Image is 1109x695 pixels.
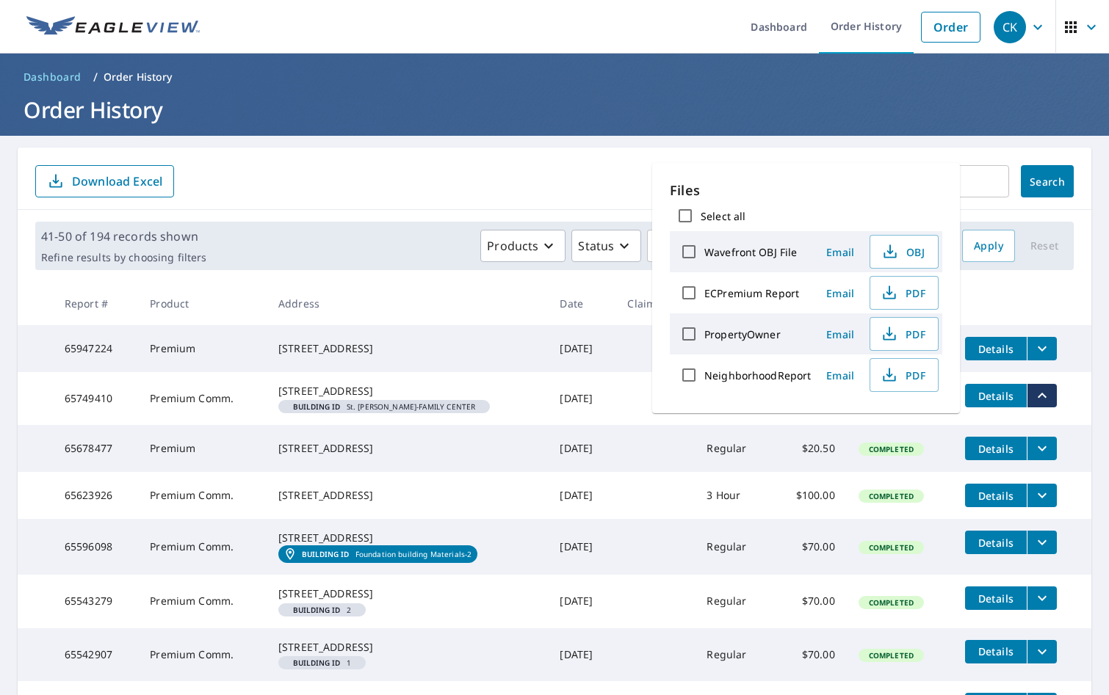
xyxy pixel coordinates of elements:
[18,65,1091,89] nav: breadcrumb
[974,536,1018,550] span: Details
[974,342,1018,356] span: Details
[921,12,980,43] a: Order
[823,245,858,259] span: Email
[53,472,138,519] td: 65623926
[93,68,98,86] li: /
[138,472,267,519] td: Premium Comm.
[1033,175,1062,189] span: Search
[548,372,615,425] td: [DATE]
[965,531,1027,554] button: detailsBtn-65596098
[647,230,730,262] button: Orgs
[138,372,267,425] td: Premium Comm.
[548,325,615,372] td: [DATE]
[1027,640,1057,663] button: filesDropdownBtn-65542907
[701,209,745,223] label: Select all
[548,519,615,575] td: [DATE]
[879,284,926,302] span: PDF
[1027,384,1057,407] button: filesDropdownBtn-65749410
[26,16,200,38] img: EV Logo
[974,442,1018,456] span: Details
[817,282,864,305] button: Email
[772,472,847,519] td: $100.00
[615,282,695,325] th: Claim ID
[965,384,1027,407] button: detailsBtn-65749410
[72,173,162,189] p: Download Excel
[293,659,341,666] em: Building ID
[704,368,811,382] label: NeighborhoodReport
[278,545,477,563] a: Building IDFoundation building Materials-2
[860,597,922,608] span: Completed
[480,230,566,262] button: Products
[772,628,847,681] td: $70.00
[772,519,847,575] td: $70.00
[823,368,858,382] span: Email
[487,237,538,255] p: Products
[870,276,939,310] button: PDF
[772,425,847,472] td: $20.50
[860,491,922,501] span: Completed
[138,425,267,472] td: Premium
[53,325,138,372] td: 65947224
[974,644,1018,658] span: Details
[704,327,781,341] label: PropertyOwner
[138,628,267,681] td: Premium Comm.
[35,165,174,197] button: Download Excel
[548,282,615,325] th: Date
[24,70,82,84] span: Dashboard
[53,425,138,472] td: 65678477
[284,659,360,666] span: 1
[962,230,1015,262] button: Apply
[571,230,641,262] button: Status
[302,550,350,558] em: Building ID
[18,95,1091,125] h1: Order History
[823,286,858,300] span: Email
[817,364,864,387] button: Email
[1027,531,1057,554] button: filesDropdownBtn-65596098
[765,161,1009,202] input: Address, Report #, Claim ID, etc.
[53,519,138,575] td: 65596098
[138,575,267,627] td: Premium Comm.
[41,228,206,245] p: 41-50 of 194 records shown
[823,327,858,341] span: Email
[1027,437,1057,460] button: filesDropdownBtn-65678477
[695,425,771,472] td: Regular
[994,11,1026,43] div: CK
[548,628,615,681] td: [DATE]
[1027,484,1057,507] button: filesDropdownBtn-65623926
[293,403,341,410] em: Building ID
[670,181,942,200] p: Files
[1027,337,1057,360] button: filesDropdownBtn-65947224
[974,592,1018,605] span: Details
[278,488,536,503] div: [STREET_ADDRESS]
[817,241,864,263] button: Email
[974,389,1018,403] span: Details
[53,628,138,681] td: 65542907
[860,542,922,553] span: Completed
[278,341,536,356] div: [STREET_ADDRESS]
[284,606,360,614] span: 2
[548,575,615,627] td: [DATE]
[965,586,1027,610] button: detailsBtn-65543279
[1027,586,1057,610] button: filesDropdownBtn-65543279
[965,337,1027,360] button: detailsBtn-65947224
[267,282,548,325] th: Address
[104,70,173,84] p: Order History
[772,575,847,627] td: $70.00
[965,484,1027,507] button: detailsBtn-65623926
[860,444,922,454] span: Completed
[870,358,939,392] button: PDF
[974,237,1003,255] span: Apply
[284,403,484,410] span: St. [PERSON_NAME]-FAMILY CENTER
[138,519,267,575] td: Premium Comm.
[138,282,267,325] th: Product
[704,286,799,300] label: ECPremium Report
[695,575,771,627] td: Regular
[53,372,138,425] td: 65749410
[278,640,536,655] div: [STREET_ADDRESS]
[695,519,771,575] td: Regular
[138,325,267,372] td: Premium
[879,325,926,343] span: PDF
[704,245,797,259] label: Wavefront OBJ File
[278,531,536,545] div: [STREET_ADDRESS]
[974,489,1018,503] span: Details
